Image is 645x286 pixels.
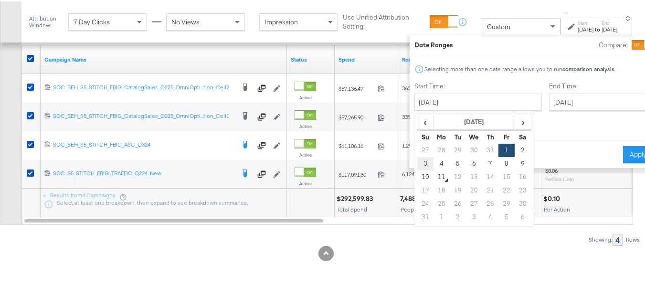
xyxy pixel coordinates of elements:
td: 9 [515,156,531,169]
td: 4 [434,156,450,169]
td: 2 [515,142,531,156]
td: 5 [450,156,466,169]
td: 17 [417,182,434,196]
td: 31 [417,209,434,222]
a: The total amount spent to date. [338,54,394,62]
div: 4 [613,233,623,244]
span: No Views [171,16,200,25]
span: Per Action [544,204,570,212]
strong: comparison analysis [562,64,614,71]
td: 30 [515,196,531,209]
div: SOC_BEH_S5_STITCH_FBIG_ASC_Q324 [53,139,235,147]
span: 7 Day Clicks [74,16,110,25]
th: Th [482,129,498,142]
a: SOC_S5_STITCH_FBIG_TRAFFIC_Q224_New [53,168,235,178]
a: The number of people your ad was served to. [402,54,442,62]
span: $61,106.16 [338,141,374,148]
a: Your campaign name. [44,54,283,62]
div: SOC_S5_STITCH_FBIG_TRAFFIC_Q224_New [53,168,235,176]
td: 26 [450,196,466,209]
td: 1 [434,209,450,222]
td: 24 [417,196,434,209]
th: Mo [434,129,450,142]
td: 6 [466,156,482,169]
td: 20 [466,182,482,196]
td: 6 [515,209,531,222]
sub: Per Click (Link) [545,175,574,180]
div: SOC_BEH_S5_STITCH_FBIG_CatalogSales_Q225_OmniOpti...tion_Cell1 [53,111,235,118]
td: 8 [499,156,515,169]
th: We [466,129,482,142]
td: 29 [450,142,466,156]
td: 3 [417,156,434,169]
td: 4 [482,209,498,222]
span: ‹ [418,113,433,127]
span: 1,299,440 [402,140,424,148]
td: 27 [417,142,434,156]
a: SOC_BEH_S5_STITCH_FBIG_CatalogSales_Q225_OmniOpti...tion_Cell1 [53,111,235,120]
td: 3 [466,209,482,222]
div: SOC_BEH_S5_STITCH_FBIG_CatalogSales_Q225_OmniOpti...tion_Cell2 [53,82,235,90]
td: 16 [515,169,531,182]
label: End: [602,19,617,25]
div: [DATE] [602,24,617,32]
div: Rows [625,235,640,242]
div: Date Ranges [414,39,453,48]
td: 31 [482,142,498,156]
td: 5 [499,209,515,222]
span: › [516,113,530,127]
span: $117,091.30 [338,169,374,177]
td: 13 [466,169,482,182]
span: $57,265.90 [338,112,374,119]
td: 12 [450,169,466,182]
span: 6,124,753 [402,169,424,176]
th: [DATE] [434,113,515,129]
td: 1 [499,142,515,156]
div: $292,599.83 [337,193,376,202]
td: 29 [499,196,515,209]
td: 30 [466,142,482,156]
td: 27 [466,196,482,209]
span: $0.06 [545,166,558,173]
td: 18 [434,182,450,196]
td: 21 [482,182,498,196]
div: 7,488,104 [400,193,430,202]
td: 22 [499,182,515,196]
label: Active [295,179,316,185]
a: Shows the current state of your Ad Campaign. [291,54,331,62]
span: Total Spend [337,204,367,212]
div: $0.10 [543,193,563,202]
td: 10 [417,169,434,182]
span: Impression [264,16,298,25]
label: Active [295,122,316,128]
label: Active [295,150,316,157]
span: 362,271 [402,83,420,90]
td: 25 [434,196,450,209]
td: 28 [434,142,450,156]
div: Showing: [588,235,613,242]
label: Compare: [599,39,628,48]
td: 7 [482,156,498,169]
th: Fr [499,129,515,142]
td: 15 [499,169,515,182]
div: Selecting more than one date range allows you to run . [424,64,616,71]
span: $57,136.47 [338,84,374,91]
label: Start Time: [414,80,542,89]
span: ↑ [561,10,571,13]
strong: to [593,24,602,32]
td: 23 [515,182,531,196]
div: [DATE] [578,24,593,32]
span: People [401,204,419,212]
span: 339,991 [402,112,420,119]
span: Custom [487,21,510,30]
td: 19 [450,182,466,196]
a: SOC_BEH_S5_STITCH_FBIG_ASC_Q324 [53,139,235,149]
td: 2 [450,209,466,222]
label: Active [295,93,316,99]
td: 28 [482,196,498,209]
th: Sa [515,129,531,142]
label: Use Unified Attribution Setting: [343,11,425,29]
th: Su [417,129,434,142]
div: Attribution Window: [29,14,63,27]
label: Start: [578,19,593,25]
